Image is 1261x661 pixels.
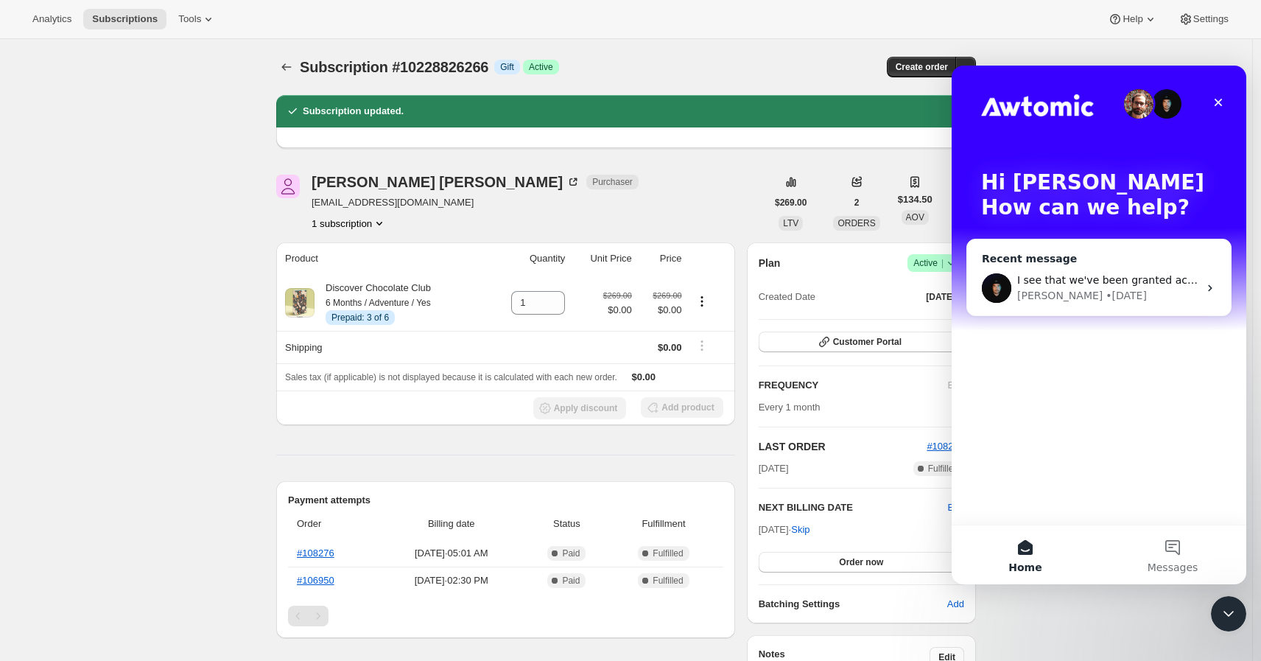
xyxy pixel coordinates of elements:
[947,597,964,612] span: Add
[66,223,151,238] div: [PERSON_NAME]
[833,336,902,348] span: Customer Portal
[613,517,714,531] span: Fulfillment
[32,13,71,25] span: Analytics
[690,338,714,354] button: Shipping actions
[178,13,201,25] span: Tools
[285,288,315,318] img: product img
[154,223,195,238] div: • [DATE]
[759,256,781,270] h2: Plan
[759,552,964,573] button: Order now
[759,378,948,393] h2: FREQUENCY
[791,522,809,537] span: Skip
[952,66,1246,584] iframe: Intercom live chat
[653,548,683,559] span: Fulfilled
[1211,596,1246,632] iframe: Intercom live chat
[927,441,964,452] span: #108276
[66,209,826,220] span: I see that we've been granted access. Can you share the subscription ID and more details about wh...
[653,575,683,587] span: Fulfilled
[300,59,488,75] span: Subscription #10228826266
[759,461,789,476] span: [DATE]
[636,242,686,275] th: Price
[382,546,521,561] span: [DATE] · 05:01 AM
[759,524,810,535] span: [DATE] ·
[775,197,807,209] span: $269.00
[928,463,958,475] span: Fulfilled
[603,291,632,300] small: $269.00
[288,606,723,626] nav: Pagination
[382,517,521,531] span: Billing date
[896,61,948,73] span: Create order
[288,508,378,540] th: Order
[759,597,947,612] h6: Batching Settings
[312,216,387,231] button: Product actions
[658,342,682,353] span: $0.00
[253,24,280,50] div: Close
[24,9,80,29] button: Analytics
[759,332,964,352] button: Customer Portal
[530,517,605,531] span: Status
[949,101,970,122] button: Dismiss notification
[887,57,957,77] button: Create order
[57,497,90,507] span: Home
[641,303,682,318] span: $0.00
[913,256,958,270] span: Active
[759,290,815,304] span: Created Date
[276,175,300,198] span: Amanda Guertin
[948,500,964,515] button: Edit
[837,218,875,228] span: ORDERS
[312,175,580,189] div: [PERSON_NAME] [PERSON_NAME]
[297,575,334,586] a: #106950
[759,402,821,413] span: Every 1 month
[312,195,639,210] span: [EMAIL_ADDRESS][DOMAIN_NAME]
[926,291,955,303] span: [DATE]
[839,556,883,568] span: Order now
[854,197,860,209] span: 2
[632,371,656,382] span: $0.00
[898,192,932,207] span: $134.50
[92,13,158,25] span: Subscriptions
[906,212,924,223] span: AOV
[941,257,944,269] span: |
[927,439,964,454] button: #108276
[285,372,617,382] span: Sales tax (if applicable) is not displayed because it is calculated with each new order.
[569,242,636,275] th: Unit Price
[331,312,389,323] span: Prepaid: 3 of 6
[766,192,815,213] button: $269.00
[487,242,569,275] th: Quantity
[83,9,166,29] button: Subscriptions
[276,57,297,77] button: Subscriptions
[562,548,580,559] span: Paid
[326,298,431,308] small: 6 Months / Adventure / Yes
[783,218,798,228] span: LTV
[147,460,295,519] button: Messages
[1193,13,1229,25] span: Settings
[303,104,404,119] h2: Subscription updated.
[690,293,714,309] button: Product actions
[1099,9,1166,29] button: Help
[529,61,553,73] span: Active
[782,518,818,542] button: Skip
[196,497,247,507] span: Messages
[759,500,948,515] h2: NEXT BILLING DATE
[653,291,681,300] small: $269.00
[938,592,973,616] button: Add
[500,61,514,73] span: Gift
[846,192,868,213] button: 2
[288,493,723,508] h2: Payment attempts
[297,548,334,559] a: #108276
[759,439,927,454] h2: LAST ORDER
[315,281,431,325] div: Discover Chocolate Club
[1123,13,1142,25] span: Help
[1170,9,1237,29] button: Settings
[169,9,225,29] button: Tools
